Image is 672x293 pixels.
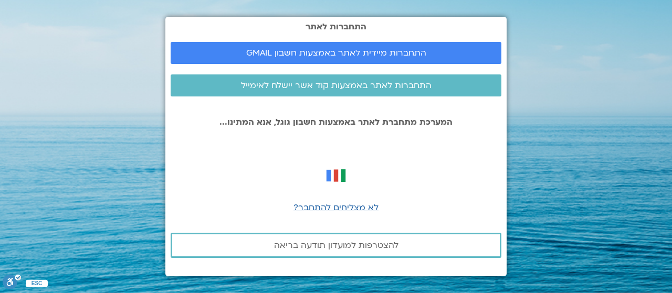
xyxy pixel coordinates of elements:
a: התחברות לאתר באמצעות קוד אשר יישלח לאימייל [171,74,501,96]
a: התחברות מיידית לאתר באמצעות חשבון GMAIL [171,42,501,64]
a: להצטרפות למועדון תודעה בריאה [171,233,501,258]
span: התחברות לאתר באמצעות קוד אשר יישלח לאימייל [241,81,432,90]
a: לא מצליחים להתחבר? [293,202,379,213]
span: להצטרפות למועדון תודעה בריאה [274,241,398,250]
h2: התחברות לאתר [171,22,501,31]
p: המערכת מתחברת לאתר באמצעות חשבון גוגל, אנא המתינו... [171,117,501,127]
span: התחברות מיידית לאתר באמצעות חשבון GMAIL [246,48,426,58]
